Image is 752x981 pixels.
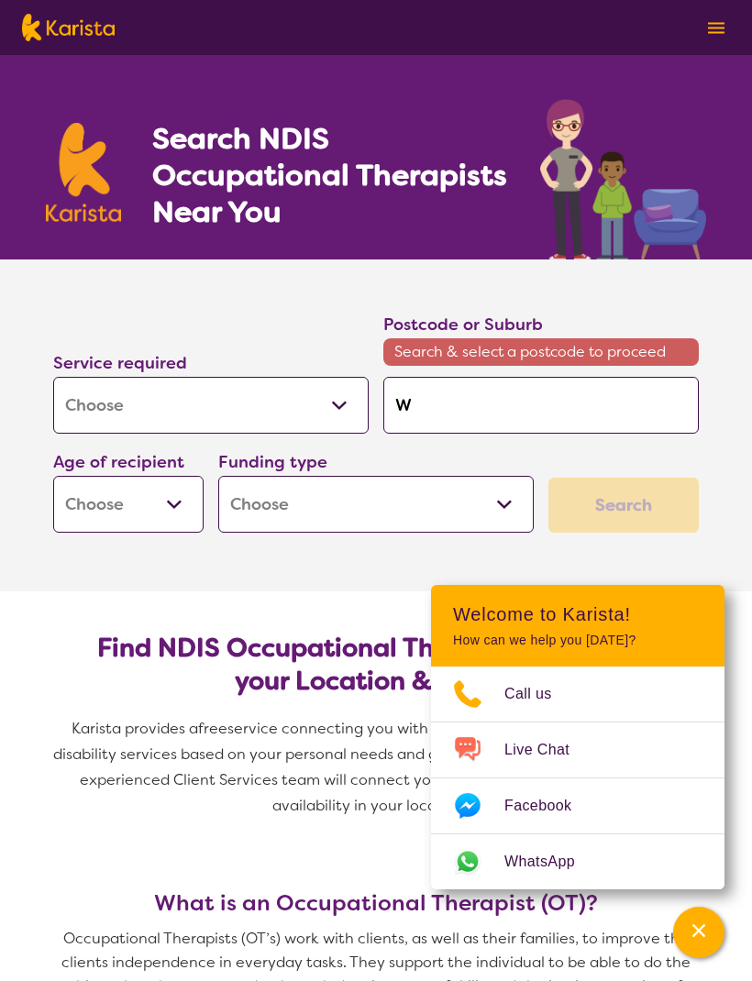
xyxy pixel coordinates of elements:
span: Live Chat [504,736,592,764]
img: Karista logo [22,14,115,41]
span: free [198,719,227,738]
h2: Welcome to Karista! [453,603,702,625]
label: Age of recipient [53,451,184,473]
ul: Choose channel [431,667,724,889]
label: Funding type [218,451,327,473]
label: Postcode or Suburb [383,314,543,336]
label: Service required [53,352,187,374]
img: occupational-therapy [540,99,706,259]
span: Call us [504,680,574,708]
span: Facebook [504,792,593,820]
span: service connecting you with Occupational Therapists and other disability services based on your p... [53,719,702,815]
span: WhatsApp [504,848,597,876]
img: menu [708,22,724,34]
h1: Search NDIS Occupational Therapists Near You [152,120,509,230]
button: Channel Menu [673,907,724,958]
span: Search & select a postcode to proceed [383,338,699,366]
h2: Find NDIS Occupational Therapists based on your Location & Needs [68,632,684,698]
input: Type [383,377,699,434]
h3: What is an Occupational Therapist (OT)? [46,890,706,916]
p: How can we help you [DATE]? [453,633,702,648]
img: Karista logo [46,123,121,222]
span: Karista provides a [72,719,198,738]
div: Channel Menu [431,585,724,889]
a: Web link opens in a new tab. [431,834,724,889]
